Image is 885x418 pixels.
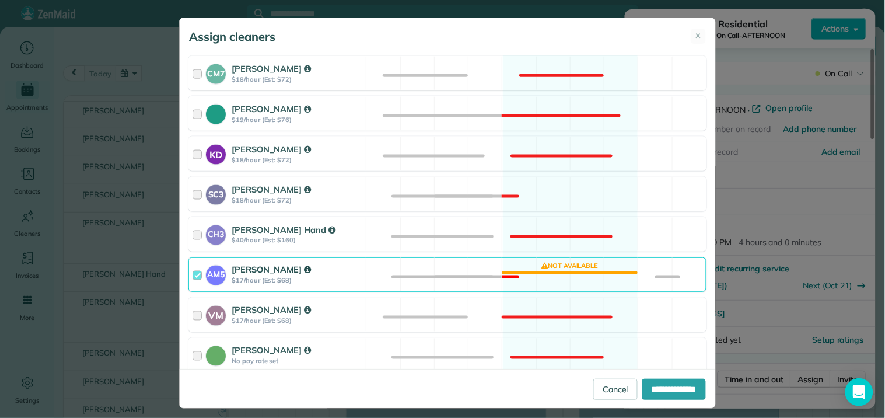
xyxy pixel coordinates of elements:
strong: KD [206,145,226,162]
a: Cancel [593,379,638,400]
strong: $17/hour (Est: $68) [232,317,362,325]
strong: $18/hour (Est: $72) [232,196,362,204]
strong: [PERSON_NAME] [232,305,311,316]
strong: [PERSON_NAME] [232,345,311,356]
strong: [PERSON_NAME] Hand [232,224,335,235]
strong: [PERSON_NAME] [232,184,311,195]
strong: CM7 [206,64,226,80]
strong: [PERSON_NAME] [232,144,311,155]
strong: VM [206,306,226,323]
strong: $18/hour (Est: $72) [232,75,362,83]
span: ✕ [695,30,702,42]
strong: $40/hour (Est: $160) [232,236,362,245]
strong: [PERSON_NAME] [232,63,311,74]
h5: Assign cleaners [189,29,275,45]
strong: No pay rate set [232,357,362,365]
div: Open Intercom Messenger [845,378,873,406]
strong: $18/hour (Est: $72) [232,156,362,164]
strong: [PERSON_NAME] [232,264,311,276]
strong: [PERSON_NAME] [232,103,311,114]
strong: CH3 [206,225,226,241]
strong: SC3 [206,185,226,201]
strong: $17/hour (Est: $68) [232,277,362,285]
strong: AM5 [206,266,226,281]
strong: $19/hour (Est: $76) [232,116,362,124]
